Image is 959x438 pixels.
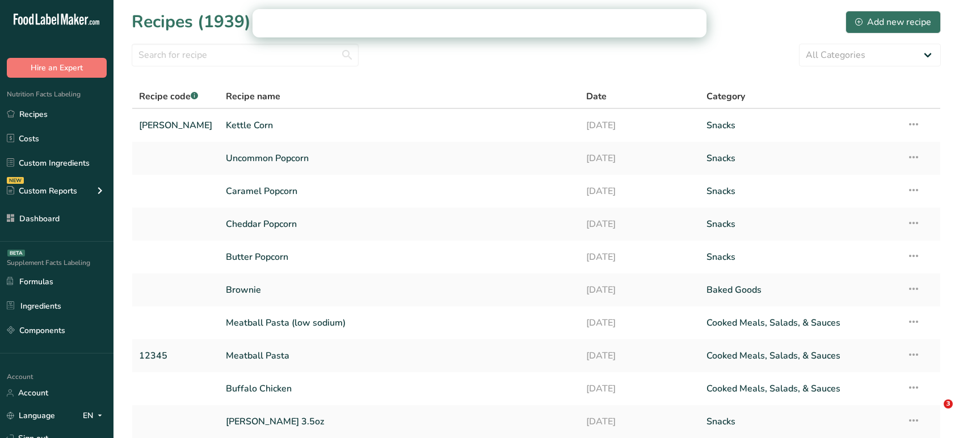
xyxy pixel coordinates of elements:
[586,278,693,302] a: [DATE]
[253,9,706,37] iframe: Intercom live chat banner
[139,113,212,137] a: [PERSON_NAME]
[706,146,893,170] a: Snacks
[706,278,893,302] a: Baked Goods
[586,90,607,103] span: Date
[706,179,893,203] a: Snacks
[846,11,941,33] button: Add new recipe
[586,377,693,401] a: [DATE]
[920,399,948,427] iframe: Intercom live chat
[132,44,359,66] input: Search for recipe
[139,90,198,103] span: Recipe code
[944,399,953,408] span: 3
[226,245,573,269] a: Butter Popcorn
[83,409,107,423] div: EN
[226,146,573,170] a: Uncommon Popcorn
[706,90,745,103] span: Category
[706,377,893,401] a: Cooked Meals, Salads, & Sauces
[586,212,693,236] a: [DATE]
[7,250,25,256] div: BETA
[706,212,893,236] a: Snacks
[586,410,693,433] a: [DATE]
[132,9,251,35] h1: Recipes (1939)
[226,212,573,236] a: Cheddar Popcorn
[226,344,573,368] a: Meatball Pasta
[139,344,212,368] a: 12345
[706,113,893,137] a: Snacks
[7,58,107,78] button: Hire an Expert
[706,410,893,433] a: Snacks
[855,15,931,29] div: Add new recipe
[706,344,893,368] a: Cooked Meals, Salads, & Sauces
[586,245,693,269] a: [DATE]
[706,245,893,269] a: Snacks
[226,113,573,137] a: Kettle Corn
[706,311,893,335] a: Cooked Meals, Salads, & Sauces
[7,185,77,197] div: Custom Reports
[226,278,573,302] a: Brownie
[586,344,693,368] a: [DATE]
[226,179,573,203] a: Caramel Popcorn
[586,179,693,203] a: [DATE]
[226,410,573,433] a: [PERSON_NAME] 3.5oz
[586,146,693,170] a: [DATE]
[586,311,693,335] a: [DATE]
[7,406,55,426] a: Language
[7,177,24,184] div: NEW
[226,311,573,335] a: Meatball Pasta (low sodium)
[226,90,280,103] span: Recipe name
[226,377,573,401] a: Buffalo Chicken
[586,113,693,137] a: [DATE]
